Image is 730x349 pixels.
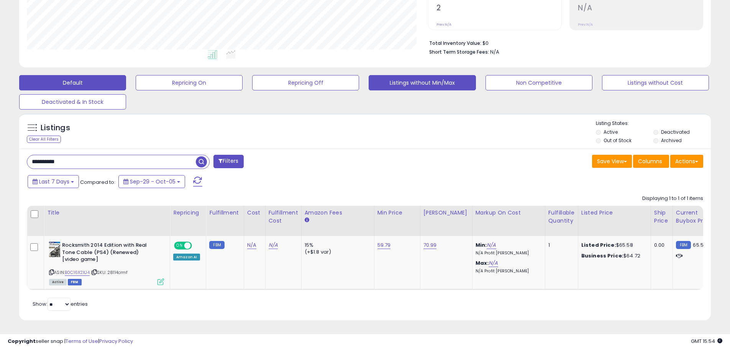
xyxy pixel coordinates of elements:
[423,241,437,249] a: 70.99
[66,338,98,345] a: Terms of Use
[28,175,79,188] button: Last 7 Days
[27,136,61,143] div: Clear All Filters
[269,209,298,225] div: Fulfillment Cost
[305,242,368,249] div: 15%
[592,155,632,168] button: Save View
[305,217,309,224] small: Amazon Fees.
[436,22,451,27] small: Prev: N/A
[41,123,70,133] h5: Listings
[252,75,359,90] button: Repricing Off
[661,129,690,135] label: Deactivated
[604,137,632,144] label: Out of Stock
[638,157,662,165] span: Columns
[691,338,722,345] span: 2025-10-13 15:54 GMT
[118,175,185,188] button: Sep-29 - Oct-05
[305,249,368,256] div: (+$1.8 var)
[8,338,36,345] strong: Copyright
[670,155,703,168] button: Actions
[548,209,575,225] div: Fulfillable Quantity
[476,251,539,256] p: N/A Profit [PERSON_NAME]
[99,338,133,345] a: Privacy Policy
[676,241,691,249] small: FBM
[209,209,240,217] div: Fulfillment
[604,129,618,135] label: Active
[19,75,126,90] button: Default
[654,242,667,249] div: 0.00
[247,241,256,249] a: N/A
[369,75,476,90] button: Listings without Min/Max
[596,120,711,127] p: Listing States:
[436,3,561,14] h2: 2
[633,155,669,168] button: Columns
[377,209,417,217] div: Min Price
[91,269,128,275] span: | SKU: 28114crmf
[661,137,682,144] label: Archived
[68,279,82,285] span: FBM
[676,209,715,225] div: Current Buybox Price
[486,75,592,90] button: Non Competitive
[472,206,545,236] th: The percentage added to the cost of goods (COGS) that forms the calculator for Min & Max prices.
[377,241,391,249] a: 59.79
[65,269,90,276] a: B0C16X2XJ4
[33,300,88,308] span: Show: entries
[209,241,224,249] small: FBM
[487,241,496,249] a: N/A
[269,241,278,249] a: N/A
[548,242,572,249] div: 1
[429,38,697,47] li: $0
[476,241,487,249] b: Min:
[8,338,133,345] div: seller snap | |
[578,22,593,27] small: Prev: N/A
[429,40,481,46] b: Total Inventory Value:
[305,209,371,217] div: Amazon Fees
[476,269,539,274] p: N/A Profit [PERSON_NAME]
[581,242,645,249] div: $65.58
[136,75,243,90] button: Repricing On
[489,259,498,267] a: N/A
[62,242,155,265] b: Rocksmith 2014 Edition with Real Tone Cable (PS4) (Renewed) [video game]
[49,242,60,257] img: 51R-kdjgq6L._SL40_.jpg
[49,242,164,284] div: ASIN:
[173,254,200,261] div: Amazon AI
[173,209,203,217] div: Repricing
[642,195,703,202] div: Displaying 1 to 1 of 1 items
[581,241,616,249] b: Listed Price:
[213,155,243,168] button: Filters
[654,209,669,225] div: Ship Price
[602,75,709,90] button: Listings without Cost
[19,94,126,110] button: Deactivated & In Stock
[47,209,167,217] div: Title
[423,209,469,217] div: [PERSON_NAME]
[693,241,707,249] span: 65.58
[429,49,489,55] b: Short Term Storage Fees:
[175,242,184,249] span: ON
[39,178,69,185] span: Last 7 Days
[476,209,542,217] div: Markup on Cost
[191,242,203,249] span: OFF
[80,179,115,186] span: Compared to:
[581,209,648,217] div: Listed Price
[578,3,703,14] h2: N/A
[581,252,623,259] b: Business Price:
[476,259,489,267] b: Max:
[49,279,67,285] span: All listings currently available for purchase on Amazon
[581,252,645,259] div: $64.72
[490,48,499,56] span: N/A
[130,178,176,185] span: Sep-29 - Oct-05
[247,209,262,217] div: Cost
